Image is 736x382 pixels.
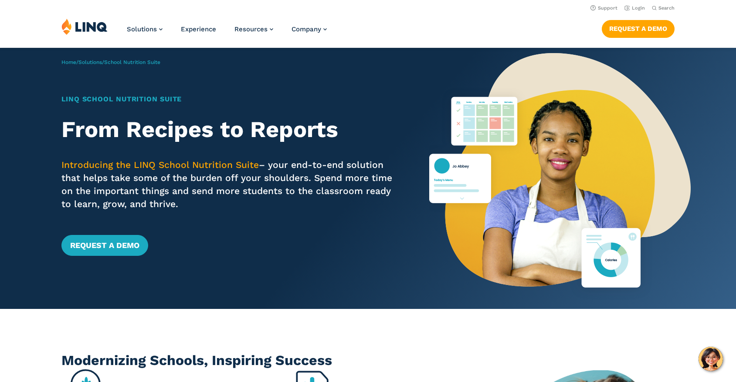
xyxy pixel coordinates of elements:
[234,25,268,33] span: Resources
[699,347,723,371] button: Hello, have a question? Let’s chat.
[61,117,400,143] h2: From Recipes to Reports
[602,18,675,37] nav: Button Navigation
[61,235,148,256] a: Request a Demo
[652,5,675,11] button: Open Search Bar
[234,25,273,33] a: Resources
[624,5,645,11] a: Login
[590,5,617,11] a: Support
[61,59,76,65] a: Home
[61,59,160,65] span: / /
[104,59,160,65] span: School Nutrition Suite
[292,25,327,33] a: Company
[602,20,675,37] a: Request a Demo
[61,18,108,35] img: LINQ | K‑12 Software
[61,158,400,211] p: – your end-to-end solution that helps take some of the burden off your shoulders. Spend more time...
[127,18,327,47] nav: Primary Navigation
[61,94,400,104] h1: LINQ School Nutrition Suite
[127,25,163,33] a: Solutions
[292,25,321,33] span: Company
[127,25,157,33] span: Solutions
[61,159,259,170] span: Introducing the LINQ School Nutrition Suite
[658,5,675,11] span: Search
[61,351,675,370] h2: Modernizing Schools, Inspiring Success
[181,25,216,33] a: Experience
[429,48,691,309] img: Nutrition Suite Launch
[78,59,102,65] a: Solutions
